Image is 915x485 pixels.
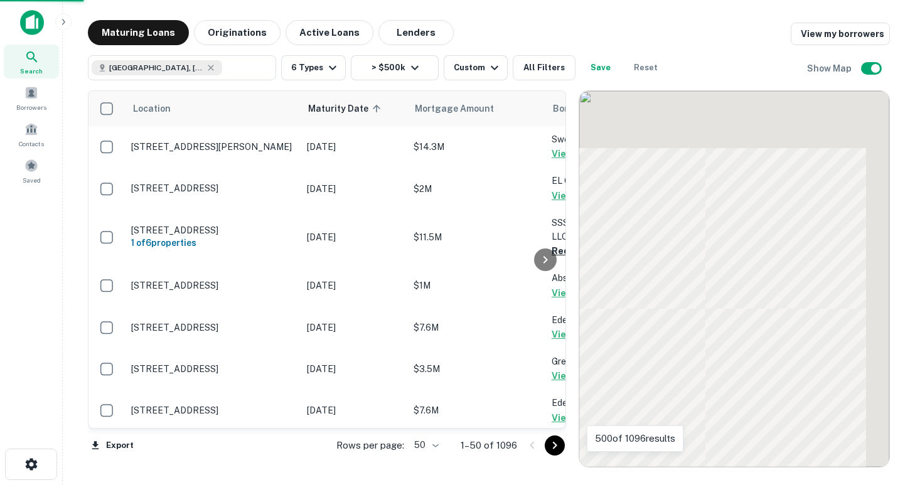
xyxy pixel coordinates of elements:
[281,55,346,80] button: 6 Types
[131,405,294,416] p: [STREET_ADDRESS]
[307,321,401,334] p: [DATE]
[461,438,517,453] p: 1–50 of 1096
[444,55,508,80] button: Custom
[791,23,890,45] a: View my borrowers
[131,363,294,375] p: [STREET_ADDRESS]
[336,438,404,453] p: Rows per page:
[20,10,44,35] img: capitalize-icon.png
[414,403,539,417] p: $7.6M
[513,55,575,80] button: All Filters
[131,183,294,194] p: [STREET_ADDRESS]
[595,431,675,446] p: 500 of 1096 results
[307,279,401,292] p: [DATE]
[414,182,539,196] p: $2M
[23,175,41,185] span: Saved
[579,91,889,467] div: 0
[414,321,539,334] p: $7.6M
[581,55,621,80] button: Save your search to get updates of matches that match your search criteria.
[131,225,294,236] p: [STREET_ADDRESS]
[407,91,545,126] th: Mortgage Amount
[4,154,59,188] a: Saved
[807,61,853,75] h6: Show Map
[414,140,539,154] p: $14.3M
[131,280,294,291] p: [STREET_ADDRESS]
[16,102,46,112] span: Borrowers
[351,55,439,80] button: > $500k
[301,91,407,126] th: Maturity Date
[19,139,44,149] span: Contacts
[415,101,510,116] span: Mortgage Amount
[626,55,666,80] button: Reset
[109,62,203,73] span: [GEOGRAPHIC_DATA], [GEOGRAPHIC_DATA], [GEOGRAPHIC_DATA]
[307,362,401,376] p: [DATE]
[414,362,539,376] p: $3.5M
[131,236,294,250] h6: 1 of 6 properties
[20,66,43,76] span: Search
[414,279,539,292] p: $1M
[286,20,373,45] button: Active Loans
[414,230,539,244] p: $11.5M
[125,91,301,126] th: Location
[88,436,137,455] button: Export
[307,140,401,154] p: [DATE]
[4,81,59,115] a: Borrowers
[131,322,294,333] p: [STREET_ADDRESS]
[131,141,294,152] p: [STREET_ADDRESS][PERSON_NAME]
[4,117,59,151] a: Contacts
[545,435,565,456] button: Go to next page
[88,20,189,45] button: Maturing Loans
[409,436,441,454] div: 50
[307,182,401,196] p: [DATE]
[307,230,401,244] p: [DATE]
[307,403,401,417] p: [DATE]
[378,20,454,45] button: Lenders
[132,101,171,116] span: Location
[4,45,59,78] a: Search
[308,101,385,116] span: Maturity Date
[454,60,502,75] div: Custom
[852,344,915,405] iframe: Chat Widget
[194,20,281,45] button: Originations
